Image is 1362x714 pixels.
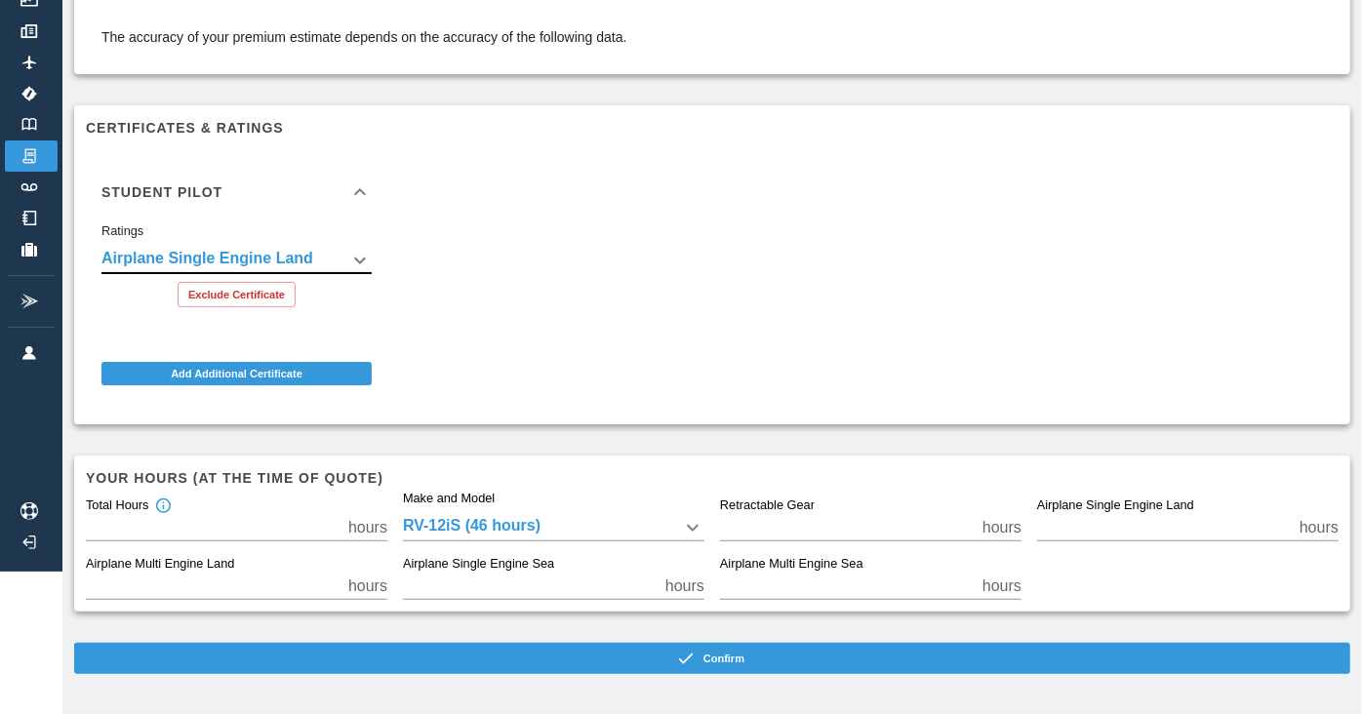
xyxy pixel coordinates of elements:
[403,556,554,574] label: Airplane Single Engine Sea
[86,556,234,574] label: Airplane Multi Engine Land
[86,117,1339,139] h6: Certificates & Ratings
[982,516,1021,539] p: hours
[101,362,372,385] button: Add Additional Certificate
[1300,516,1339,539] p: hours
[178,282,296,307] button: Exclude Certificate
[154,497,172,515] svg: Total hours in fixed-wing aircraft
[86,223,387,323] div: Student Pilot
[74,643,1350,674] button: Confirm
[348,575,387,598] p: hours
[982,575,1021,598] p: hours
[720,556,863,574] label: Airplane Multi Engine Sea
[86,467,1339,489] h6: Your hours (at the time of quote)
[1037,497,1194,515] label: Airplane Single Engine Land
[86,497,172,515] div: Total Hours
[720,497,815,515] label: Retractable Gear
[403,490,495,507] label: Make and Model
[403,514,704,541] div: RV-12iS (46 hours)
[101,222,143,240] label: Ratings
[101,185,222,199] h6: Student Pilot
[101,27,627,47] p: The accuracy of your premium estimate depends on the accuracy of the following data.
[665,575,704,598] p: hours
[86,161,387,223] div: Student Pilot
[101,247,372,274] div: Airplane Single Engine Land
[348,516,387,539] p: hours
